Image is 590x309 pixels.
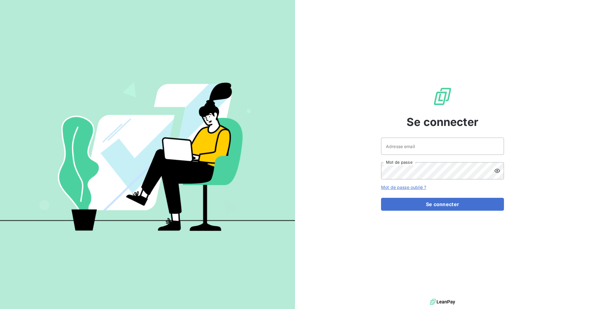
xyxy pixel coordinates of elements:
a: Mot de passe oublié ? [381,185,426,190]
span: Se connecter [407,114,478,130]
img: logo [430,297,455,307]
img: Logo LeanPay [433,87,452,106]
input: placeholder [381,138,504,155]
button: Se connecter [381,198,504,211]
